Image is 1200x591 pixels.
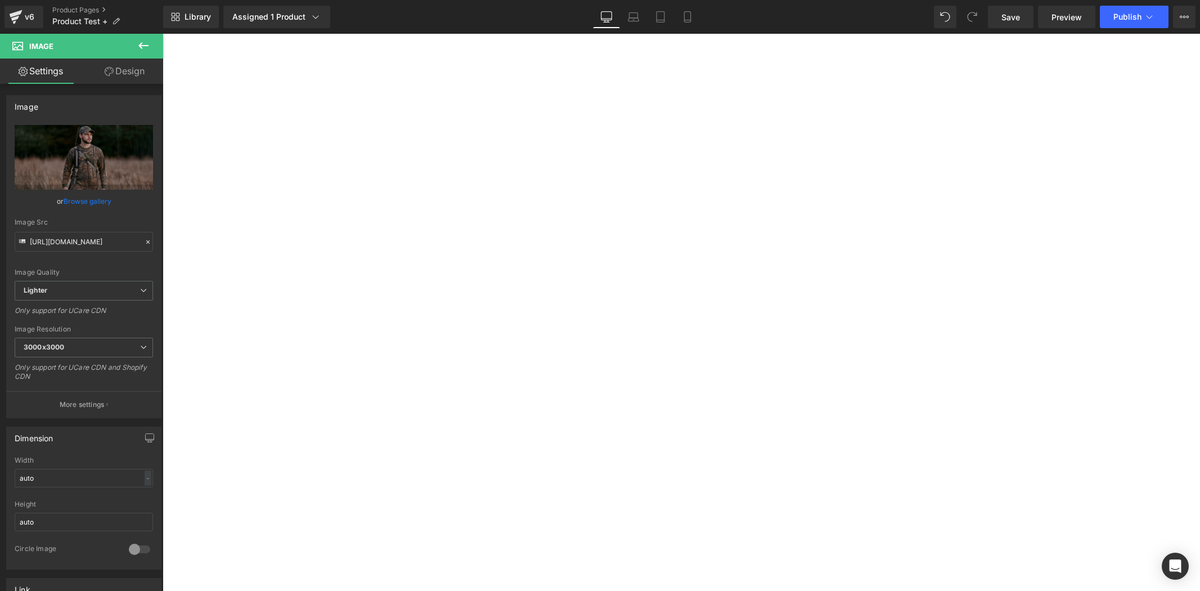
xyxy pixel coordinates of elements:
[15,306,153,323] div: Only support for UCare CDN
[15,96,38,111] div: Image
[185,12,211,22] span: Library
[15,232,153,252] input: Link
[15,427,53,443] div: Dimension
[5,6,43,28] a: v6
[64,191,111,211] a: Browse gallery
[145,471,151,486] div: -
[1173,6,1195,28] button: More
[961,6,983,28] button: Redo
[15,363,153,388] div: Only support for UCare CDN and Shopify CDN
[24,286,47,294] b: Lighter
[60,400,105,410] p: More settings
[163,6,219,28] a: New Library
[7,391,161,418] button: More settings
[15,268,153,276] div: Image Quality
[1162,553,1189,580] div: Open Intercom Messenger
[1113,12,1141,21] span: Publish
[15,544,118,556] div: Circle Image
[15,195,153,207] div: or
[1051,11,1082,23] span: Preview
[647,6,674,28] a: Tablet
[934,6,956,28] button: Undo
[24,343,64,351] b: 3000x3000
[15,513,153,531] input: auto
[1100,6,1168,28] button: Publish
[1001,11,1020,23] span: Save
[1038,6,1095,28] a: Preview
[29,42,53,51] span: Image
[52,17,107,26] span: Product Test +
[15,469,153,487] input: auto
[15,456,153,464] div: Width
[620,6,647,28] a: Laptop
[593,6,620,28] a: Desktop
[15,218,153,226] div: Image Src
[52,6,163,15] a: Product Pages
[674,6,701,28] a: Mobile
[15,500,153,508] div: Height
[232,11,321,23] div: Assigned 1 Product
[84,59,165,84] a: Design
[23,10,37,24] div: v6
[15,325,153,333] div: Image Resolution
